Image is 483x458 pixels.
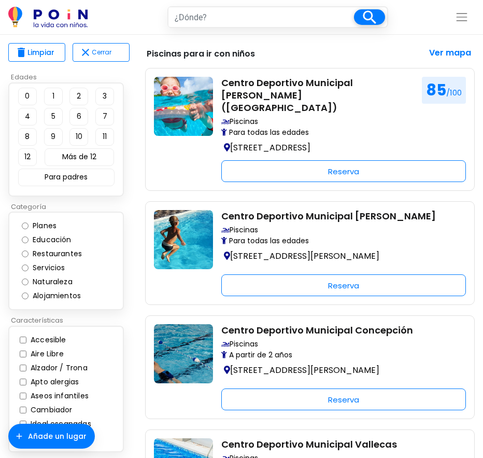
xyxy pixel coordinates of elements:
img: piscina-verano-madrid-centro-deportivo-municipal-margot-moles-vicalvaro [154,77,213,136]
span: A partir de 2 años [221,350,458,360]
a: piscina-verano-madrid-centro-deportivo-municipal-concepcion Centro Deportivo Municipal Concepción... [154,324,466,410]
span: Piscinas [221,116,412,127]
h2: Centro Deportivo Municipal [PERSON_NAME] ([GEOGRAPHIC_DATA]) [221,77,414,114]
p: [STREET_ADDRESS][PERSON_NAME] [221,248,458,263]
button: 7 [95,108,114,126]
label: Servicios [30,262,76,273]
button: Toggle navigation [449,8,475,26]
div: Reserva [221,274,466,296]
button: 10 [69,128,88,146]
button: Añade un lugar [8,424,95,449]
p: Piscinas para ir con niños [145,43,257,65]
span: Para todas las edades [221,127,414,138]
img: Encuentra piscinas públicas con zonas infantiles, actividades acuáticas para niños y seguridad ad... [221,340,230,349]
span: close [79,46,92,59]
a: piscina-verano-madrid-centro-deportivo-municipal-penuelas Centro Deportivo Municipal [PERSON_NAME... [154,210,466,296]
label: Apto alergias [28,377,79,387]
img: Encuentra piscinas públicas con zonas infantiles, actividades acuáticas para niños y seguridad ad... [221,226,230,234]
p: Edades [8,72,130,82]
button: 1 [44,88,63,105]
button: 11 [95,128,114,146]
label: Ideal escapadas [28,419,91,429]
button: 0 [18,88,37,105]
p: [STREET_ADDRESS] [221,140,414,155]
span: delete [15,46,27,59]
button: closeCerrar [73,43,130,62]
img: piscina-verano-madrid-centro-deportivo-municipal-concepcion [154,324,213,383]
label: Planes [30,220,67,231]
label: Accesible [28,335,66,345]
label: Cambiador [28,405,73,415]
label: Aire Libre [28,349,64,359]
button: 8 [18,128,37,146]
button: 5 [44,108,63,126]
img: Encuentra piscinas públicas con zonas infantiles, actividades acuáticas para niños y seguridad ad... [221,118,230,126]
div: Reserva [221,388,466,410]
p: Categoría [8,202,130,212]
img: POiN [8,7,88,27]
label: Alojamientos [30,290,91,301]
h2: Centro Deportivo Municipal Vallecas [221,438,458,451]
h1: 85 [422,77,466,104]
button: Para padres [18,169,115,186]
button: Ver mapa [425,43,475,63]
h2: Centro Deportivo Municipal [PERSON_NAME] [221,210,458,223]
button: Más de 12 [45,148,114,166]
label: Educación [30,234,82,245]
label: Aseos infantiles [28,391,89,401]
span: Para todas las edades [221,235,458,246]
label: Alzador / Trona [28,363,88,373]
button: 3 [95,88,114,105]
button: 2 [69,88,88,105]
div: Reserva [221,160,466,182]
i: search [360,8,378,26]
button: 9 [44,128,63,146]
span: /100 [446,87,462,98]
button: 4 [18,108,37,126]
label: Naturaleza [30,276,83,287]
button: 6 [69,108,88,126]
button: deleteLimpiar [8,43,65,62]
button: 12 [18,148,37,166]
input: ¿Dónde? [168,7,354,27]
img: piscina-verano-madrid-centro-deportivo-municipal-penuelas [154,210,213,269]
p: [STREET_ADDRESS][PERSON_NAME] [221,363,458,378]
span: Piscinas [221,339,456,350]
span: Piscinas [221,225,456,235]
a: piscina-verano-madrid-centro-deportivo-municipal-margot-moles-vicalvaro Centro Deportivo Municipa... [154,77,466,182]
label: Restaurantes [30,248,92,259]
h2: Centro Deportivo Municipal Concepción [221,324,458,337]
p: Características [8,315,130,326]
